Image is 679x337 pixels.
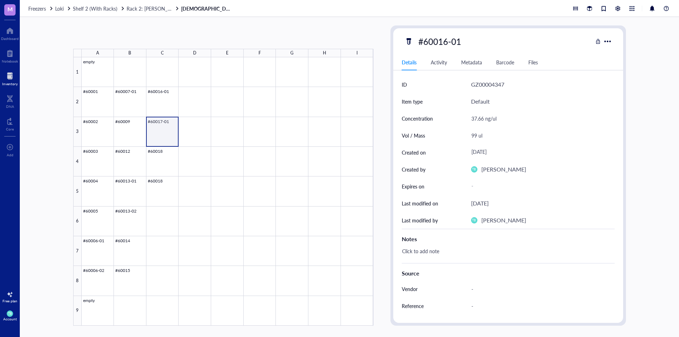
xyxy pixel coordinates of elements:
div: [DATE] [471,199,489,208]
div: I [356,48,358,58]
div: C [161,48,164,58]
div: 1 [73,57,82,87]
a: [DEMOGRAPHIC_DATA] Extracted DNA [181,5,234,12]
a: Loki [55,5,71,12]
div: - [468,180,612,193]
div: - [468,298,612,313]
div: Item type [402,98,423,105]
div: Inventory [2,82,18,86]
a: Notebook [2,48,18,63]
div: GZ00004347 [471,80,504,89]
div: F [259,48,261,58]
div: Metadata [461,58,482,66]
div: 99 ul [468,128,612,143]
div: Core [6,127,14,131]
div: Add [7,153,13,157]
span: Shelf 2 (With Racks) [73,5,117,12]
div: Expires on [402,182,424,190]
div: Notes [402,235,615,243]
div: 4 [73,147,82,176]
div: G [290,48,294,58]
div: 5 [73,176,82,206]
div: 8 [73,266,82,296]
div: [PERSON_NAME] [481,216,526,225]
span: TB [472,219,476,222]
span: Rack 2: [PERSON_NAME]/[PERSON_NAME] Lab (EPICenter) [127,5,260,12]
div: Details [402,58,417,66]
div: Free plan [2,299,17,303]
div: 3 [73,117,82,147]
div: 9 [73,296,82,326]
div: Default [471,97,490,106]
div: Last modified by [402,216,438,224]
div: Click to add note [399,246,612,263]
div: DNA [6,104,14,109]
div: Reference [402,302,424,310]
a: Core [6,116,14,131]
a: Shelf 2 (With Racks)Rack 2: [PERSON_NAME]/[PERSON_NAME] Lab (EPICenter) [73,5,180,12]
div: 7 [73,236,82,266]
span: M [7,5,13,13]
span: TB [472,168,476,171]
div: ID [402,81,407,88]
div: 2 [73,87,82,117]
div: Dashboard [1,36,19,41]
div: B [128,48,131,58]
div: E [226,48,228,58]
div: Files [528,58,538,66]
div: - [468,315,612,330]
div: Activity [431,58,447,66]
div: 37.66 ng/ul [468,111,612,126]
div: A [96,48,99,58]
div: [DATE] [468,146,612,159]
div: H [323,48,326,58]
span: Freezers [28,5,46,12]
a: DNA [6,93,14,109]
div: 6 [73,207,82,236]
div: Notebook [2,59,18,63]
div: - [468,281,612,296]
div: Source [402,269,615,278]
div: Barcode [496,58,514,66]
div: Vendor [402,285,418,293]
div: Created by [402,165,425,173]
div: Account [3,317,17,321]
div: Last modified on [402,199,438,207]
div: Created on [402,149,426,156]
a: Freezers [28,5,54,12]
span: Loki [55,5,64,12]
span: TB [8,312,12,315]
div: #60016-01 [415,34,464,49]
div: D [193,48,196,58]
div: [PERSON_NAME] [481,165,526,174]
div: Vol / Mass [402,132,425,139]
div: Concentration [402,115,433,122]
a: Inventory [2,70,18,86]
a: Dashboard [1,25,19,41]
